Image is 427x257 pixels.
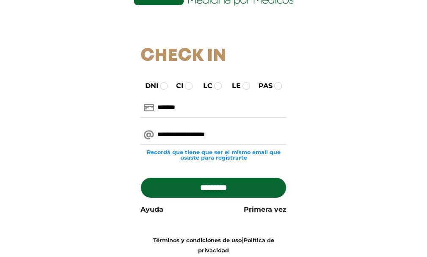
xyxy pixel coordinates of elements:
small: Recordá que tiene que ser el mismo email que usaste para registrarte [140,149,287,160]
label: PAS [251,81,273,91]
a: Primera vez [244,204,287,215]
a: Política de privacidad [198,237,274,254]
label: CI [168,81,183,91]
label: LC [196,81,212,91]
a: Términos y condiciones de uso [153,237,242,243]
a: Ayuda [140,204,163,215]
label: LE [224,81,241,91]
h1: Check In [140,46,287,67]
label: DNI [138,81,158,91]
